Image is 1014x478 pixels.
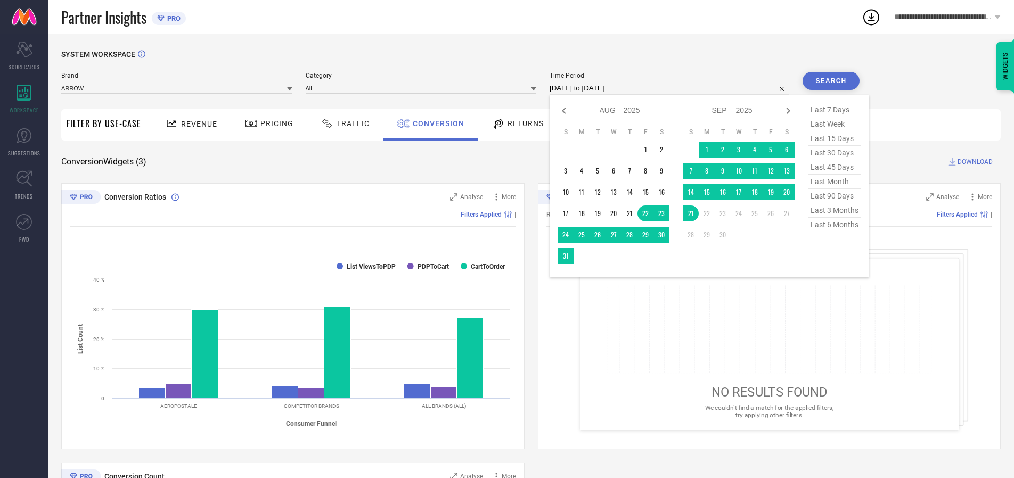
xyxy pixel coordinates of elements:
span: Filters Applied [937,211,978,218]
span: Analyse [460,193,483,201]
td: Fri Sep 19 2025 [763,184,779,200]
text: AEROPOSTALE [160,403,197,409]
td: Wed Aug 27 2025 [606,227,622,243]
td: Tue Sep 16 2025 [715,184,731,200]
th: Sunday [558,128,574,136]
span: Partner Insights [61,6,146,28]
td: Wed Aug 20 2025 [606,205,622,221]
td: Fri Aug 08 2025 [637,163,653,179]
th: Monday [574,128,590,136]
span: Conversion Widgets ( 3 ) [61,156,146,167]
button: Search [803,72,860,90]
td: Tue Aug 26 2025 [590,227,606,243]
span: WORKSPACE [10,106,39,114]
text: 10 % [93,366,104,372]
text: 30 % [93,307,104,312]
th: Thursday [747,128,763,136]
text: 20 % [93,336,104,342]
td: Sat Sep 27 2025 [779,205,795,221]
div: Previous month [558,104,570,117]
td: Thu Aug 28 2025 [622,227,637,243]
td: Fri Sep 26 2025 [763,205,779,221]
svg: Zoom [450,193,457,201]
td: Mon Sep 08 2025 [699,163,715,179]
td: Wed Aug 06 2025 [606,163,622,179]
text: COMPETITOR BRANDS [284,403,339,409]
div: Premium [61,190,101,206]
span: PRO [165,14,181,22]
td: Sun Aug 17 2025 [558,205,574,221]
td: Sat Aug 23 2025 [653,205,669,221]
span: Brand [61,72,292,79]
td: Thu Aug 21 2025 [622,205,637,221]
td: Sat Sep 06 2025 [779,142,795,158]
svg: Zoom [926,193,934,201]
td: Sun Sep 21 2025 [683,205,699,221]
th: Friday [763,128,779,136]
div: Premium [538,190,577,206]
th: Tuesday [715,128,731,136]
span: last week [808,117,861,131]
td: Thu Sep 04 2025 [747,142,763,158]
td: Sun Sep 28 2025 [683,227,699,243]
span: Category [306,72,537,79]
th: Monday [699,128,715,136]
td: Wed Sep 03 2025 [731,142,747,158]
td: Sat Aug 09 2025 [653,163,669,179]
td: Sat Sep 13 2025 [779,163,795,179]
td: Wed Sep 10 2025 [731,163,747,179]
text: PDPToCart [418,263,449,270]
td: Sun Aug 24 2025 [558,227,574,243]
td: Tue Sep 30 2025 [715,227,731,243]
td: Thu Sep 18 2025 [747,184,763,200]
th: Saturday [653,128,669,136]
td: Wed Sep 17 2025 [731,184,747,200]
span: More [978,193,992,201]
span: SCORECARDS [9,63,40,71]
text: List ViewsToPDP [347,263,396,270]
td: Thu Sep 25 2025 [747,205,763,221]
td: Mon Aug 18 2025 [574,205,590,221]
td: Wed Aug 13 2025 [606,184,622,200]
td: Sun Aug 03 2025 [558,163,574,179]
td: Thu Sep 11 2025 [747,163,763,179]
th: Saturday [779,128,795,136]
td: Wed Sep 24 2025 [731,205,747,221]
span: last 7 days [808,103,861,117]
td: Tue Sep 09 2025 [715,163,731,179]
tspan: List Count [77,324,84,353]
span: SUGGESTIONS [8,149,40,157]
span: SYSTEM WORKSPACE [61,50,135,59]
th: Thursday [622,128,637,136]
span: Conversion Ratios [104,193,166,201]
th: Friday [637,128,653,136]
text: 0 [101,395,104,401]
td: Fri Aug 01 2025 [637,142,653,158]
td: Sun Sep 07 2025 [683,163,699,179]
td: Tue Sep 02 2025 [715,142,731,158]
span: Time Period [550,72,789,79]
span: We couldn’t find a match for the applied filters, try applying other filters. [705,404,833,418]
td: Sat Sep 20 2025 [779,184,795,200]
span: More [502,193,516,201]
span: Revenue (% share) [546,211,599,218]
td: Thu Aug 14 2025 [622,184,637,200]
td: Fri Aug 22 2025 [637,205,653,221]
text: ALL BRANDS (ALL) [422,403,466,409]
th: Wednesday [731,128,747,136]
span: Filter By Use-Case [67,117,141,130]
td: Mon Sep 22 2025 [699,205,715,221]
td: Sun Aug 10 2025 [558,184,574,200]
th: Tuesday [590,128,606,136]
span: Traffic [337,119,370,128]
td: Tue Aug 19 2025 [590,205,606,221]
span: last 90 days [808,189,861,203]
span: FWD [19,235,29,243]
td: Fri Sep 12 2025 [763,163,779,179]
text: 40 % [93,277,104,283]
span: last 15 days [808,131,861,146]
td: Mon Aug 04 2025 [574,163,590,179]
td: Sat Aug 30 2025 [653,227,669,243]
td: Sun Aug 31 2025 [558,248,574,264]
span: Filters Applied [461,211,502,218]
